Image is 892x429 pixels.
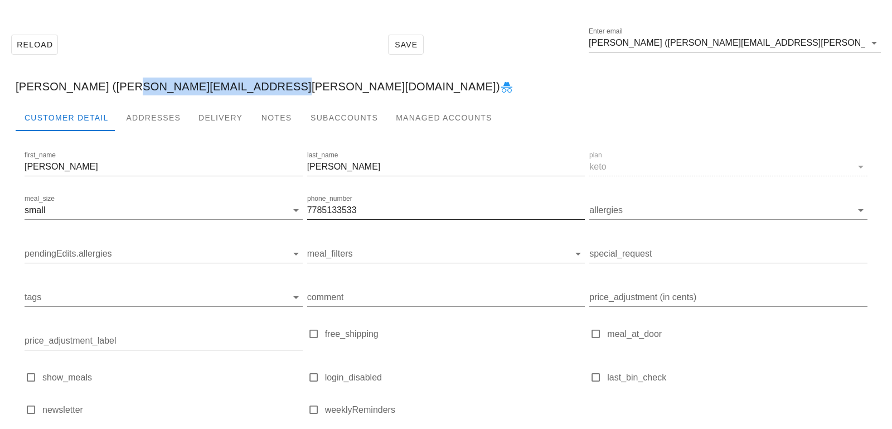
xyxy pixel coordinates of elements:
div: planketo [589,158,867,176]
div: Customer Detail [16,104,117,131]
label: phone_number [307,195,352,203]
div: [PERSON_NAME] ([PERSON_NAME][EMAIL_ADDRESS][PERSON_NAME][DOMAIN_NAME]) [7,69,885,104]
label: show_meals [42,372,303,383]
div: small [25,205,45,215]
div: Addresses [117,104,190,131]
div: meal_filters [307,245,585,263]
button: Save [388,35,424,55]
label: last_bin_check [607,372,867,383]
label: meal_size [25,195,55,203]
span: Save [393,40,419,49]
label: weeklyReminders [325,404,585,416]
label: Enter email [589,27,623,36]
div: Delivery [190,104,251,131]
label: last_name [307,151,338,160]
div: Managed Accounts [387,104,501,131]
div: pendingEdits.allergies [25,245,303,263]
div: Subaccounts [302,104,387,131]
div: Notes [251,104,302,131]
button: Reload [11,35,58,55]
div: tags [25,288,303,306]
span: Reload [16,40,53,49]
label: meal_at_door [607,329,867,340]
label: plan [589,151,602,160]
label: newsletter [42,404,303,416]
label: free_shipping [325,329,585,340]
label: login_disabled [325,372,585,383]
label: first_name [25,151,56,160]
div: meal_sizesmall [25,201,303,219]
div: allergies [589,201,867,219]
